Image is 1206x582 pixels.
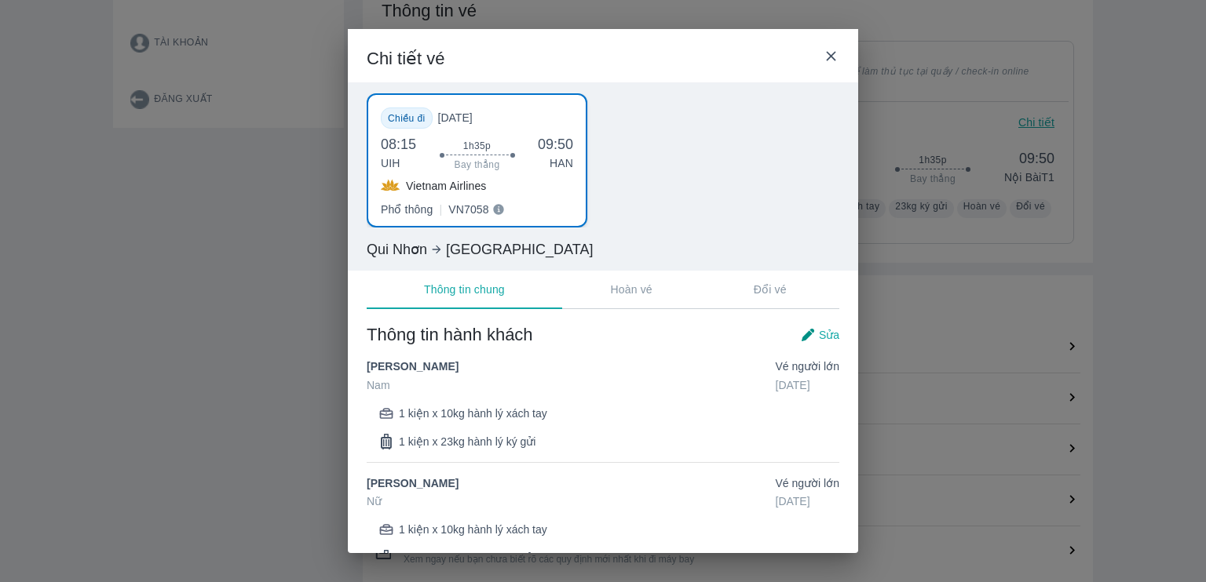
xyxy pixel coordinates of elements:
[776,377,839,393] span: [DATE]
[819,327,839,343] span: Sửa
[367,493,459,509] span: Nữ
[399,550,535,566] span: 1 kiện x 23kg hành lý ký gửi
[448,202,489,217] p: VN7058
[381,155,417,171] p: UIH
[381,135,417,154] span: 08:15
[399,434,535,449] span: 1 kiện x 23kg hành lý ký gửi
[538,135,574,154] span: 09:50
[776,475,839,491] span: Vé
[446,240,593,259] span: [GEOGRAPHIC_DATA]
[399,406,547,421] span: 1 kiện x 10kg hành lý xách tay
[776,358,839,374] span: Vé
[367,377,459,393] span: Nam
[538,155,574,171] p: HAN
[367,240,427,259] span: Qui Nhơn
[406,178,487,194] p: Vietnam Airlines
[367,271,839,309] div: transportation tabs
[388,113,426,124] span: Chiều đi
[439,202,442,217] p: |
[367,475,459,491] span: [PERSON_NAME]
[792,477,839,489] span: Người lớn
[455,158,500,171] span: Bay thẳng
[611,282,652,297] p: Hoàn vé
[424,282,505,297] p: Thông tin chung
[800,327,816,343] img: pen
[792,360,839,373] span: Người lớn
[776,493,839,509] span: [DATE]
[754,282,787,297] p: Đổi vé
[463,140,491,152] span: 1h35p
[381,202,433,217] p: Phổ thông
[367,48,445,70] span: Chi tiết vé
[367,358,459,374] span: [PERSON_NAME]
[438,110,485,125] span: [DATE]
[399,522,547,537] span: 1 kiện x 10kg hành lý xách tay
[367,324,533,346] span: Thông tin hành khách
